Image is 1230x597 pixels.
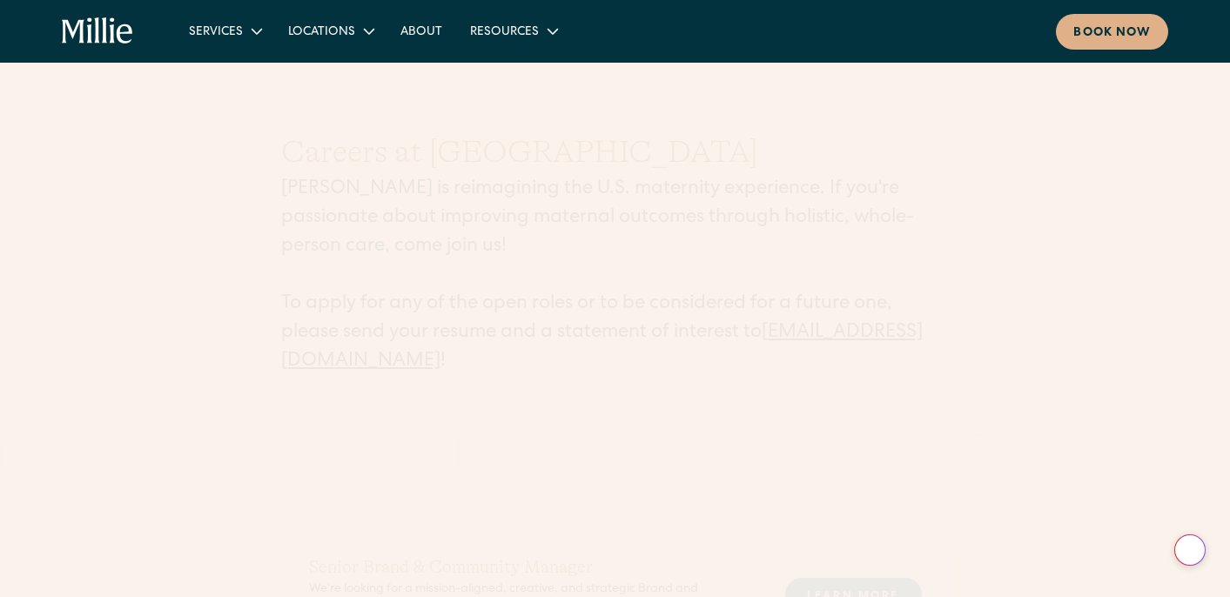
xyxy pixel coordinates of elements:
div: Locations [274,17,386,45]
h2: Senior Brand & Community Manager [309,554,757,580]
div: Services [189,23,243,42]
p: [PERSON_NAME] is reimagining the U.S. maternity experience. If you're passionate about improving ... [281,176,950,377]
div: Services [175,17,274,45]
a: Book now [1056,14,1168,50]
div: Locations [288,23,355,42]
a: About [386,17,456,45]
h1: Careers at [GEOGRAPHIC_DATA] [281,129,950,176]
div: Resources [456,17,570,45]
a: home [62,17,134,45]
div: Resources [470,23,539,42]
div: Book now [1073,24,1151,43]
